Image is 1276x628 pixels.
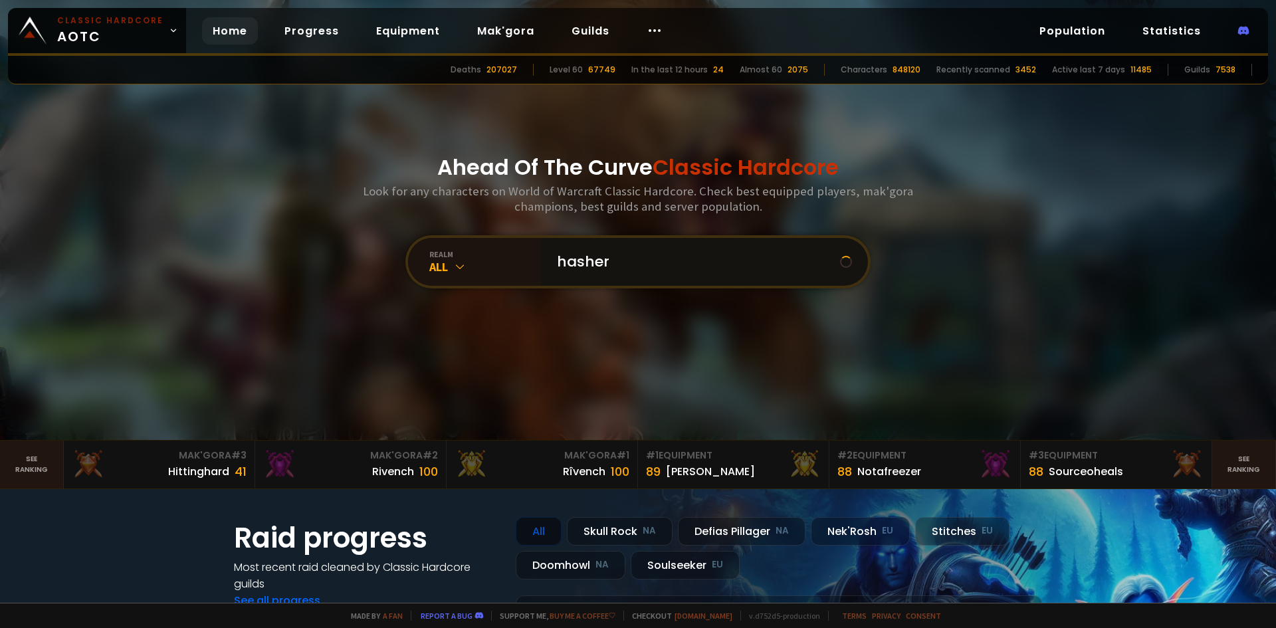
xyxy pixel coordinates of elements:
[678,517,805,546] div: Defias Pillager
[837,449,1012,463] div: Equipment
[263,449,438,463] div: Mak'Gora
[421,611,473,621] a: Report a bug
[611,463,629,480] div: 100
[646,449,659,462] span: # 1
[234,559,500,592] h4: Most recent raid cleaned by Classic Hardcore guilds
[255,441,447,488] a: Mak'Gora#2Rivench100
[343,611,403,621] span: Made by
[776,524,789,538] small: NA
[872,611,901,621] a: Privacy
[631,551,740,579] div: Soulseeker
[1021,441,1212,488] a: #3Equipment88Sourceoheals
[516,551,625,579] div: Doomhowl
[437,152,839,183] h1: Ahead Of The Curve
[366,17,451,45] a: Equipment
[64,441,255,488] a: Mak'Gora#3Hittinghard41
[168,463,229,480] div: Hittinghard
[455,449,629,463] div: Mak'Gora
[837,463,852,480] div: 88
[383,611,403,621] a: a fan
[829,441,1021,488] a: #2Equipment88Notafreezer
[447,441,638,488] a: Mak'Gora#1Rîvench100
[1212,441,1276,488] a: Seeranking
[1029,449,1204,463] div: Equipment
[638,441,829,488] a: #1Equipment89[PERSON_NAME]
[57,15,163,47] span: AOTC
[675,611,732,621] a: [DOMAIN_NAME]
[358,183,918,214] h3: Look for any characters on World of Warcraft Classic Hardcore. Check best equipped players, mak'g...
[653,152,839,182] span: Classic Hardcore
[1132,17,1212,45] a: Statistics
[202,17,258,45] a: Home
[235,463,247,480] div: 41
[631,64,708,76] div: In the last 12 hours
[561,17,620,45] a: Guilds
[1029,449,1044,462] span: # 3
[516,517,562,546] div: All
[936,64,1010,76] div: Recently scanned
[429,259,541,274] div: All
[837,449,853,462] span: # 2
[451,64,481,76] div: Deaths
[617,449,629,462] span: # 1
[811,517,910,546] div: Nek'Rosh
[646,463,661,480] div: 89
[842,611,867,621] a: Terms
[712,558,723,572] small: EU
[1015,64,1036,76] div: 3452
[982,524,993,538] small: EU
[588,64,615,76] div: 67749
[8,8,186,53] a: Classic HardcoreAOTC
[57,15,163,27] small: Classic Hardcore
[740,611,820,621] span: v. d752d5 - production
[550,611,615,621] a: Buy me a coffee
[372,463,414,480] div: Rivench
[1216,64,1235,76] div: 7538
[429,249,541,259] div: realm
[882,524,893,538] small: EU
[274,17,350,45] a: Progress
[1052,64,1125,76] div: Active last 7 days
[666,463,755,480] div: [PERSON_NAME]
[467,17,545,45] a: Mak'gora
[234,593,320,608] a: See all progress
[740,64,782,76] div: Almost 60
[1029,463,1043,480] div: 88
[234,517,500,559] h1: Raid progress
[486,64,517,76] div: 207027
[1184,64,1210,76] div: Guilds
[567,517,673,546] div: Skull Rock
[643,524,656,538] small: NA
[623,611,732,621] span: Checkout
[1049,463,1123,480] div: Sourceoheals
[857,463,921,480] div: Notafreezer
[1029,17,1116,45] a: Population
[550,64,583,76] div: Level 60
[915,517,1010,546] div: Stitches
[491,611,615,621] span: Support me,
[72,449,247,463] div: Mak'Gora
[713,64,724,76] div: 24
[423,449,438,462] span: # 2
[646,449,821,463] div: Equipment
[893,64,920,76] div: 848120
[841,64,887,76] div: Characters
[563,463,605,480] div: Rîvench
[595,558,609,572] small: NA
[419,463,438,480] div: 100
[549,238,840,286] input: Search a character...
[1130,64,1152,76] div: 11485
[231,449,247,462] span: # 3
[906,611,941,621] a: Consent
[788,64,808,76] div: 2075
